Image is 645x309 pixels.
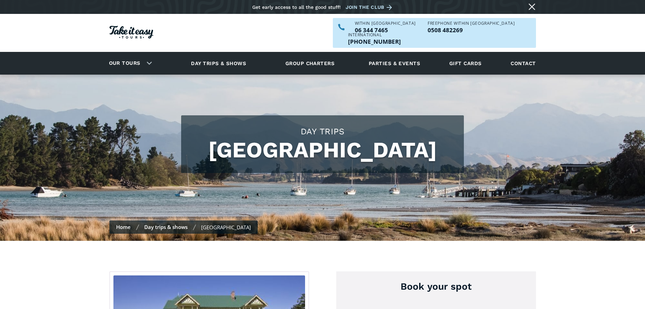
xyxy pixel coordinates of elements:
a: Close message [526,1,537,12]
div: International [348,33,401,37]
h1: [GEOGRAPHIC_DATA] [188,137,457,163]
a: Join the club [346,3,394,12]
a: Day trips & shows [182,54,255,73]
a: Call us outside of NZ on +6463447465 [348,39,401,44]
a: Homepage [109,22,153,44]
p: [PHONE_NUMBER] [348,39,401,44]
a: Call us within NZ on 063447465 [355,27,416,33]
p: 06 344 7465 [355,27,416,33]
a: Group charters [277,54,343,73]
img: Take it easy Tours logo [109,26,153,39]
a: Day trips & shows [144,224,188,230]
p: 0508 482269 [428,27,515,33]
nav: Breadcrumbs [109,220,258,234]
a: Contact [507,54,539,73]
h2: Day trips [188,125,457,137]
div: Freephone WITHIN [GEOGRAPHIC_DATA] [428,21,515,25]
div: [GEOGRAPHIC_DATA] [201,224,251,231]
div: WITHIN [GEOGRAPHIC_DATA] [355,21,416,25]
h3: Book your spot [348,280,524,293]
a: Call us freephone within NZ on 0508482269 [428,27,515,33]
a: Home [116,224,131,230]
div: Our tours [101,54,157,73]
a: Gift cards [446,54,485,73]
a: Parties & events [365,54,424,73]
div: Get early access to all the good stuff! [252,4,341,10]
a: Our tours [104,55,146,71]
